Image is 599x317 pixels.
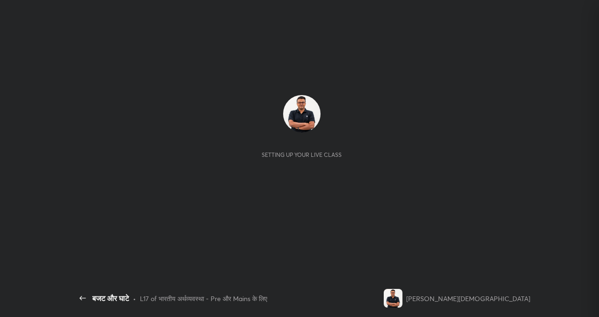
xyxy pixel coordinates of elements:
div: L17 of भारतीय अर्थव्यवस्था - Pre और Mains के लिए [140,294,267,303]
div: बजट और घाटे [92,293,129,304]
img: f9a666527379488a9d83e0f86d2874fe.jpg [384,289,402,308]
img: f9a666527379488a9d83e0f86d2874fe.jpg [283,95,321,133]
div: Setting up your live class [262,151,342,158]
div: • [133,294,136,303]
div: [PERSON_NAME][DEMOGRAPHIC_DATA] [406,294,530,303]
